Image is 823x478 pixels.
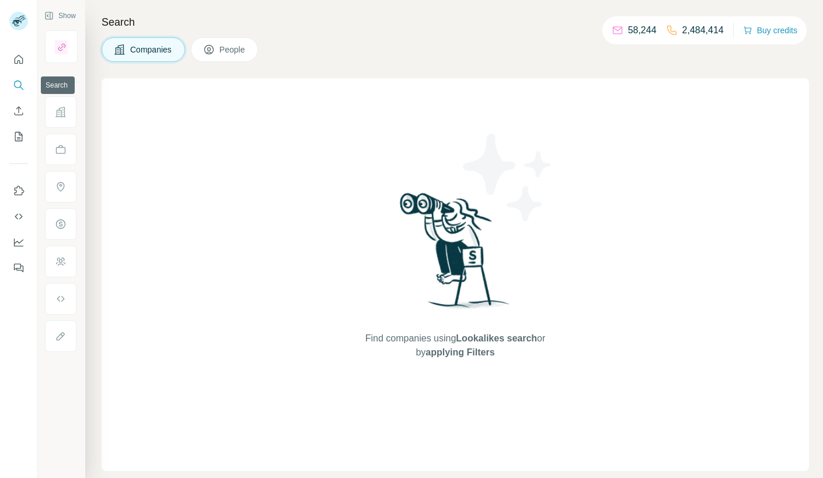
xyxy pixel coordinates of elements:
button: Search [9,75,28,96]
p: 58,244 [628,23,657,37]
span: People [219,44,246,55]
button: Use Surfe API [9,206,28,227]
img: Surfe Illustration - Woman searching with binoculars [395,190,516,320]
h4: Search [102,14,809,30]
span: Companies [130,44,173,55]
button: Dashboard [9,232,28,253]
button: Buy credits [743,22,797,39]
p: 2,484,414 [682,23,724,37]
img: Surfe Illustration - Stars [455,125,560,230]
span: Lookalikes search [456,333,537,343]
button: Use Surfe on LinkedIn [9,180,28,201]
button: Enrich CSV [9,100,28,121]
button: Feedback [9,257,28,278]
span: Find companies using or by [362,332,549,360]
button: My lists [9,126,28,147]
button: Quick start [9,49,28,70]
button: Show [36,7,84,25]
span: applying Filters [426,347,494,357]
